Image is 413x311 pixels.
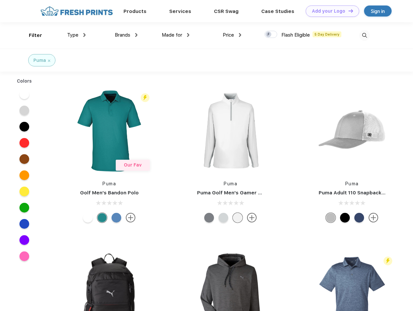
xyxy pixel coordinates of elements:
[67,32,78,38] span: Type
[197,190,300,196] a: Puma Golf Men's Gamer Golf Quarter-Zip
[33,57,46,64] div: Puma
[223,32,234,38] span: Price
[83,33,86,37] img: dropdown.png
[312,8,345,14] div: Add your Logo
[115,32,130,38] span: Brands
[187,33,189,37] img: dropdown.png
[218,213,228,223] div: High Rise
[247,213,257,223] img: more.svg
[309,88,395,174] img: func=resize&h=266
[169,8,191,14] a: Services
[124,162,142,167] span: Our Fav
[345,181,359,186] a: Puma
[214,8,239,14] a: CSR Swag
[112,213,121,223] div: Lake Blue
[97,213,107,223] div: Green Lagoon
[281,32,310,38] span: Flash Eligible
[233,213,242,223] div: Bright White
[326,213,336,223] div: Quarry with Brt Whit
[383,257,392,265] img: flash_active_toggle.svg
[39,6,115,17] img: fo%20logo%202.webp
[340,213,350,223] div: Pma Blk Pma Blk
[354,213,364,223] div: Peacoat with Qut Shd
[313,31,341,37] span: 5 Day Delivery
[29,32,42,39] div: Filter
[66,88,152,174] img: func=resize&h=266
[364,6,392,17] a: Sign in
[12,78,37,85] div: Colors
[224,181,237,186] a: Puma
[141,93,149,102] img: flash_active_toggle.svg
[126,213,136,223] img: more.svg
[359,30,370,41] img: desktop_search.svg
[162,32,182,38] span: Made for
[204,213,214,223] div: Quiet Shade
[48,60,50,62] img: filter_cancel.svg
[124,8,147,14] a: Products
[187,88,274,174] img: func=resize&h=266
[135,33,137,37] img: dropdown.png
[80,190,139,196] a: Golf Men's Bandon Polo
[348,9,353,13] img: DT
[102,181,116,186] a: Puma
[239,33,241,37] img: dropdown.png
[369,213,378,223] img: more.svg
[371,7,385,15] div: Sign in
[83,213,93,223] div: Bright White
